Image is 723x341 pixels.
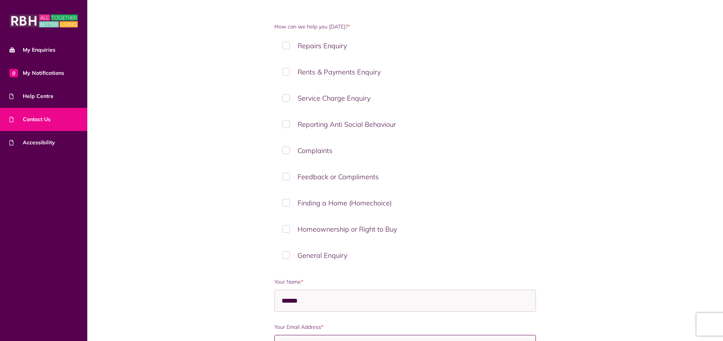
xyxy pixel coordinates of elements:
[274,87,536,109] label: Service Charge Enquiry
[274,244,536,267] label: General Enquiry
[9,69,64,77] span: My Notifications
[274,61,536,83] label: Rents & Payments Enquiry
[274,113,536,136] label: Reporting Anti Social Behaviour
[274,35,536,57] label: Repairs Enquiry
[9,69,18,77] span: 0
[9,46,55,54] span: My Enquiries
[9,92,54,100] span: Help Centre
[9,115,50,123] span: Contact Us
[274,23,536,31] label: How can we help you [DATE]?
[274,323,536,331] label: Your Email Address
[274,166,536,188] label: Feedback or Compliments
[274,218,536,240] label: Homeownership or Right to Buy
[274,192,536,214] label: Finding a Home (Homechoice)
[9,13,78,28] img: MyRBH
[9,139,55,147] span: Accessibility
[274,139,536,162] label: Complaints
[274,278,536,286] label: Your Name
